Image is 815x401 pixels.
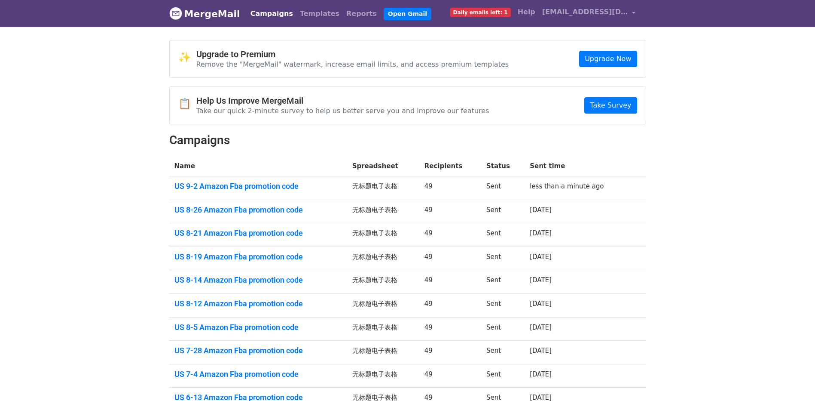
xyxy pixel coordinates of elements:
a: US 7-28 Amazon Fba promotion code [174,346,342,355]
td: 无标题电子表格 [347,317,419,341]
th: Recipients [419,156,481,176]
p: Take our quick 2-minute survey to help us better serve you and improve our features [196,106,489,115]
h4: Upgrade to Premium [196,49,509,59]
a: [DATE] [530,206,552,214]
a: [DATE] [530,253,552,261]
a: US 9-2 Amazon Fba promotion code [174,182,342,191]
a: [EMAIL_ADDRESS][DOMAIN_NAME] [539,3,639,24]
td: 无标题电子表格 [347,176,419,200]
img: MergeMail logo [169,7,182,20]
a: US 8-5 Amazon Fba promotion code [174,323,342,332]
a: US 8-21 Amazon Fba promotion code [174,228,342,238]
a: Help [514,3,539,21]
td: Sent [481,294,525,318]
td: 无标题电子表格 [347,364,419,388]
td: 无标题电子表格 [347,200,419,223]
a: MergeMail [169,5,240,23]
a: Open Gmail [384,8,431,20]
td: 无标题电子表格 [347,247,419,270]
th: Sent time [525,156,633,176]
td: 无标题电子表格 [347,270,419,294]
a: US 8-14 Amazon Fba promotion code [174,275,342,285]
a: [DATE] [530,324,552,331]
td: 49 [419,270,481,294]
td: 49 [419,176,481,200]
span: Daily emails left: 1 [450,8,511,17]
th: Spreadsheet [347,156,419,176]
span: 📋 [178,98,196,110]
h2: Campaigns [169,133,646,148]
td: Sent [481,176,525,200]
a: Templates [296,5,343,22]
p: Remove the "MergeMail" watermark, increase email limits, and access premium templates [196,60,509,69]
td: Sent [481,200,525,223]
a: US 8-12 Amazon Fba promotion code [174,299,342,308]
td: Sent [481,270,525,294]
td: Sent [481,317,525,341]
a: Upgrade Now [579,51,637,67]
td: 49 [419,341,481,364]
th: Status [481,156,525,176]
a: less than a minute ago [530,182,604,190]
td: Sent [481,341,525,364]
td: 49 [419,223,481,247]
a: [DATE] [530,370,552,378]
h4: Help Us Improve MergeMail [196,96,489,106]
a: Campaigns [247,5,296,22]
td: 无标题电子表格 [347,341,419,364]
span: ✨ [178,51,196,64]
span: [EMAIL_ADDRESS][DOMAIN_NAME] [542,7,628,17]
a: [DATE] [530,300,552,308]
td: 49 [419,247,481,270]
a: Take Survey [584,97,637,114]
a: Reports [343,5,380,22]
a: [DATE] [530,229,552,237]
th: Name [169,156,347,176]
a: US 7-4 Amazon Fba promotion code [174,370,342,379]
td: Sent [481,247,525,270]
a: [DATE] [530,347,552,355]
a: [DATE] [530,276,552,284]
td: 无标题电子表格 [347,223,419,247]
td: 49 [419,294,481,318]
td: 49 [419,200,481,223]
td: 无标题电子表格 [347,294,419,318]
a: US 8-26 Amazon Fba promotion code [174,205,342,215]
td: 49 [419,364,481,388]
td: 49 [419,317,481,341]
td: Sent [481,223,525,247]
a: Daily emails left: 1 [447,3,514,21]
td: Sent [481,364,525,388]
a: US 8-19 Amazon Fba promotion code [174,252,342,262]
